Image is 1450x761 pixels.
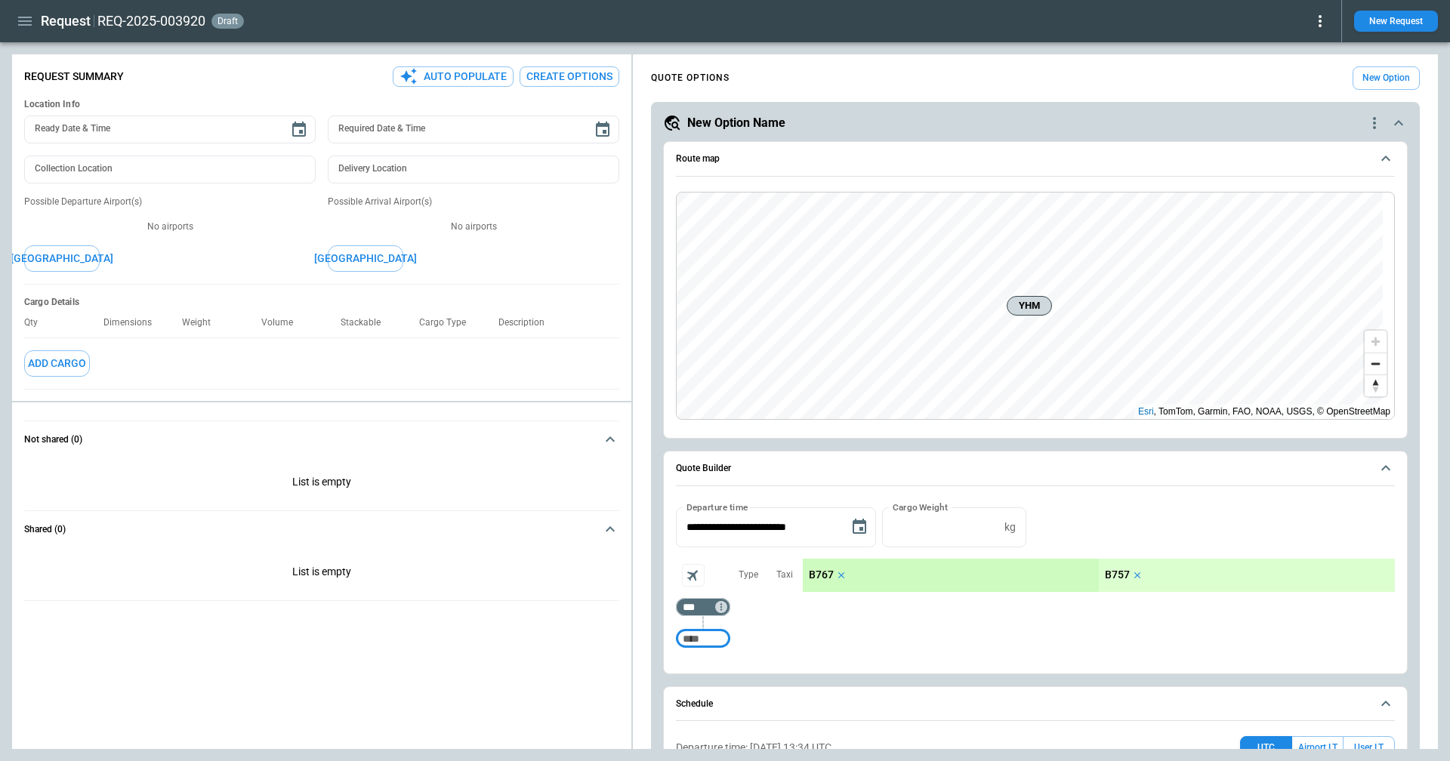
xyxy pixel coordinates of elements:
a: Esri [1138,406,1154,417]
h6: Not shared (0) [24,435,82,445]
div: Too short [676,598,730,616]
p: B757 [1105,568,1130,581]
button: Choose date, selected date is Sep 24, 2025 [844,512,875,542]
h4: QUOTE OPTIONS [651,75,730,82]
span: Aircraft selection [682,564,705,587]
button: User LT [1343,736,1395,759]
p: List is empty [24,458,619,510]
button: Route map [676,142,1395,177]
button: UTC [1240,736,1292,759]
div: Not shared (0) [24,458,619,510]
div: Too short [676,630,730,648]
button: Choose date [284,115,314,145]
p: Stackable [341,317,393,328]
button: Airport LT [1292,736,1343,759]
span: draft [214,16,241,26]
button: Choose date [588,115,618,145]
button: Zoom out [1365,353,1387,374]
button: Auto Populate [393,66,514,87]
button: Shared (0) [24,511,619,547]
button: Not shared (0) [24,421,619,458]
button: [GEOGRAPHIC_DATA] [24,245,100,272]
button: New Option Namequote-option-actions [663,114,1408,132]
div: Not shared (0) [24,547,619,600]
canvas: Map [677,193,1383,419]
p: Qty [24,317,50,328]
h6: Quote Builder [676,464,731,473]
button: [GEOGRAPHIC_DATA] [328,245,403,272]
p: Dimensions [103,317,164,328]
div: , TomTom, Garmin, FAO, NOAA, USGS, © OpenStreetMap [1138,404,1390,419]
h6: Shared (0) [24,525,66,535]
p: Possible Arrival Airport(s) [328,196,619,208]
h6: Cargo Details [24,297,619,308]
button: Zoom in [1365,331,1387,353]
p: Request Summary [24,70,124,83]
p: kg [1004,521,1016,534]
button: Reset bearing to north [1365,374,1387,396]
span: YHM [1013,298,1045,313]
p: Weight [182,317,223,328]
p: B767 [809,568,834,581]
div: quote-option-actions [1365,114,1384,132]
p: Type [739,568,758,581]
label: Departure time [686,501,748,513]
p: Taxi [776,568,793,581]
button: New Request [1354,11,1438,32]
p: List is empty [24,547,619,600]
h1: Request [41,12,91,30]
p: No airports [24,220,316,233]
h6: Route map [676,154,720,164]
label: Cargo Weight [893,501,948,513]
p: No airports [328,220,619,233]
p: Cargo Type [419,317,478,328]
div: scrollable content [803,559,1395,592]
div: Route map [676,192,1395,420]
button: Create Options [520,66,619,87]
p: Volume [261,317,305,328]
h5: New Option Name [687,115,785,131]
button: Schedule [676,687,1395,722]
p: Description [498,317,557,328]
p: Possible Departure Airport(s) [24,196,316,208]
div: Quote Builder [676,507,1395,655]
h6: Location Info [24,99,619,110]
h6: Schedule [676,699,713,709]
p: Departure time: [DATE] 13:34 UTC [676,741,831,754]
button: Add Cargo [24,350,90,377]
button: New Option [1353,66,1420,90]
button: Quote Builder [676,451,1395,486]
h2: REQ-2025-003920 [97,12,205,30]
